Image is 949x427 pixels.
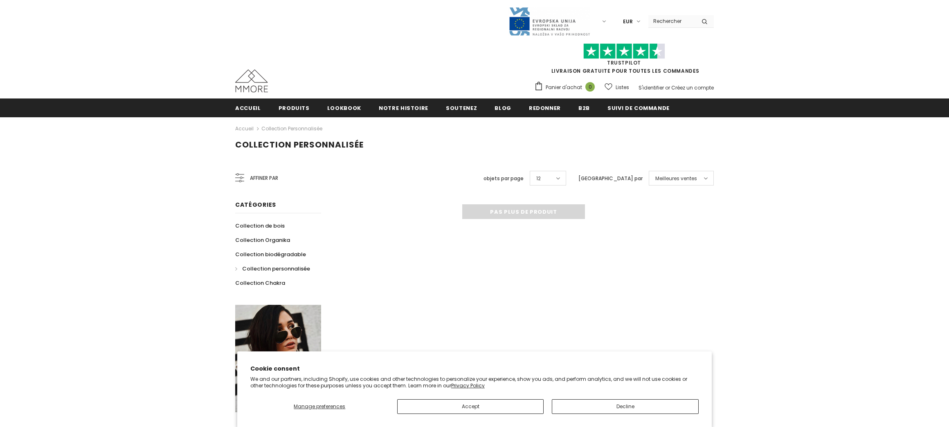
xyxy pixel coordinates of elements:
span: Collection personnalisée [235,139,364,150]
span: Collection Organika [235,236,290,244]
span: Collection personnalisée [242,265,310,273]
span: Collection Chakra [235,279,285,287]
a: Suivi de commande [607,98,670,117]
span: 12 [536,174,541,183]
a: Panier d'achat 0 [534,81,599,94]
span: Catégories [235,201,276,209]
span: Blog [495,104,511,112]
a: Collection personnalisée [235,262,310,276]
span: Panier d'achat [546,83,582,92]
span: Collection de bois [235,222,285,230]
span: Accueil [235,104,261,112]
a: Accueil [235,98,261,117]
span: LIVRAISON GRATUITE POUR TOUTES LES COMMANDES [534,47,714,74]
img: Javni Razpis [508,7,590,36]
span: Notre histoire [379,104,428,112]
a: Blog [495,98,511,117]
label: objets par page [483,174,524,183]
label: [GEOGRAPHIC_DATA] par [578,174,643,183]
img: Faites confiance aux étoiles pilotes [583,43,665,59]
span: Affiner par [250,174,278,183]
span: Meilleures ventes [655,174,697,183]
a: Privacy Policy [451,382,485,389]
span: B2B [578,104,590,112]
a: Listes [605,80,629,94]
a: Lookbook [327,98,361,117]
span: Redonner [529,104,561,112]
a: Collection biodégradable [235,247,306,262]
span: Manage preferences [294,403,345,410]
span: or [665,84,670,91]
span: EUR [623,18,633,26]
span: Collection biodégradable [235,250,306,258]
p: We and our partners, including Shopify, use cookies and other technologies to personalize your ex... [250,376,699,389]
a: S'identifier [639,84,664,91]
a: Redonner [529,98,561,117]
a: Javni Razpis [508,18,590,25]
a: Produits [279,98,310,117]
button: Accept [397,399,544,414]
a: Collection Organika [235,233,290,247]
a: Notre histoire [379,98,428,117]
a: Collection de bois [235,219,285,233]
a: soutenez [446,98,477,117]
a: B2B [578,98,590,117]
span: 0 [585,82,595,92]
span: Lookbook [327,104,361,112]
span: Suivi de commande [607,104,670,112]
h2: Cookie consent [250,364,699,373]
a: Collection personnalisée [261,125,322,132]
a: Créez un compte [671,84,714,91]
span: Listes [616,83,629,92]
a: TrustPilot [607,59,641,66]
a: Collection Chakra [235,276,285,290]
a: Accueil [235,124,254,134]
button: Manage preferences [250,399,389,414]
img: Cas MMORE [235,69,268,92]
span: Produits [279,104,310,112]
button: Decline [552,399,699,414]
span: soutenez [446,104,477,112]
input: Search Site [648,15,695,27]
